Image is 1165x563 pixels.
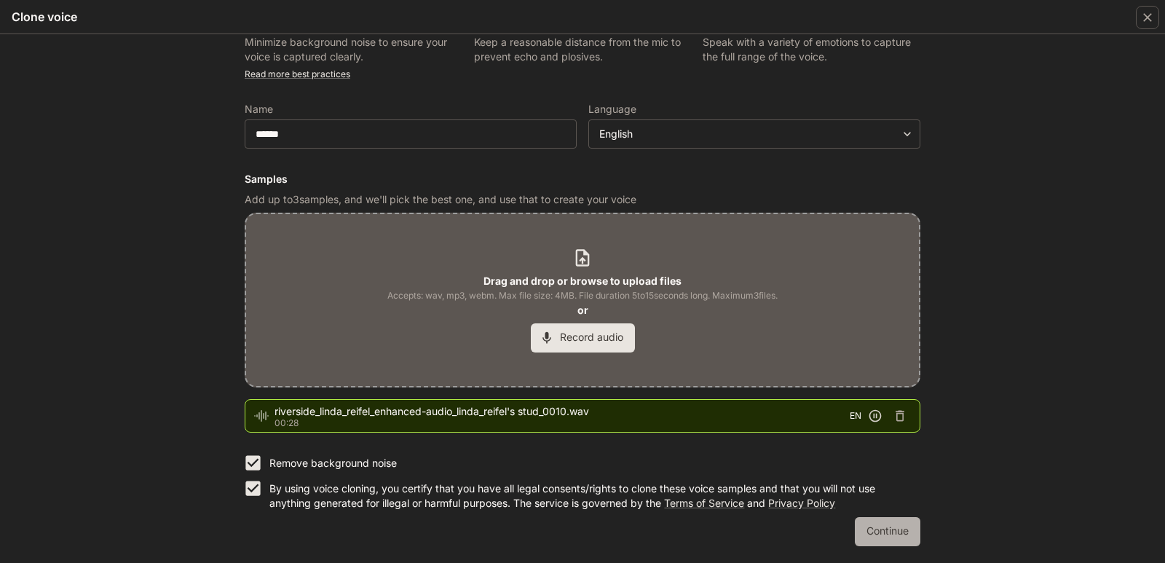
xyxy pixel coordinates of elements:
p: Name [245,104,273,114]
div: English [589,127,920,141]
span: EN [850,409,861,423]
p: Keep a reasonable distance from the mic to prevent echo and plosives. [474,35,692,64]
p: Remove background noise [269,456,397,471]
p: Add up to 3 samples, and we'll pick the best one, and use that to create your voice [245,192,920,207]
span: riverside_linda_reifel_enhanced-audio_linda_reifel's stud_0010.wav [275,404,850,419]
h5: Clone voice [12,9,77,25]
a: Read more best practices [245,68,350,79]
p: Speak with a variety of emotions to capture the full range of the voice. [703,35,920,64]
span: Accepts: wav, mp3, webm. Max file size: 4MB. File duration 5 to 15 seconds long. Maximum 3 files. [387,288,778,303]
a: Terms of Service [664,497,744,509]
b: Drag and drop or browse to upload files [483,275,682,287]
div: English [599,127,896,141]
p: Minimize background noise to ensure your voice is captured clearly. [245,35,462,64]
button: Continue [855,517,920,546]
p: By using voice cloning, you certify that you have all legal consents/rights to clone these voice ... [269,481,909,511]
p: 00:28 [275,419,850,428]
b: or [577,304,588,316]
button: Record audio [531,323,635,353]
a: Privacy Policy [768,497,835,509]
h6: Samples [245,172,920,186]
p: Language [588,104,636,114]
